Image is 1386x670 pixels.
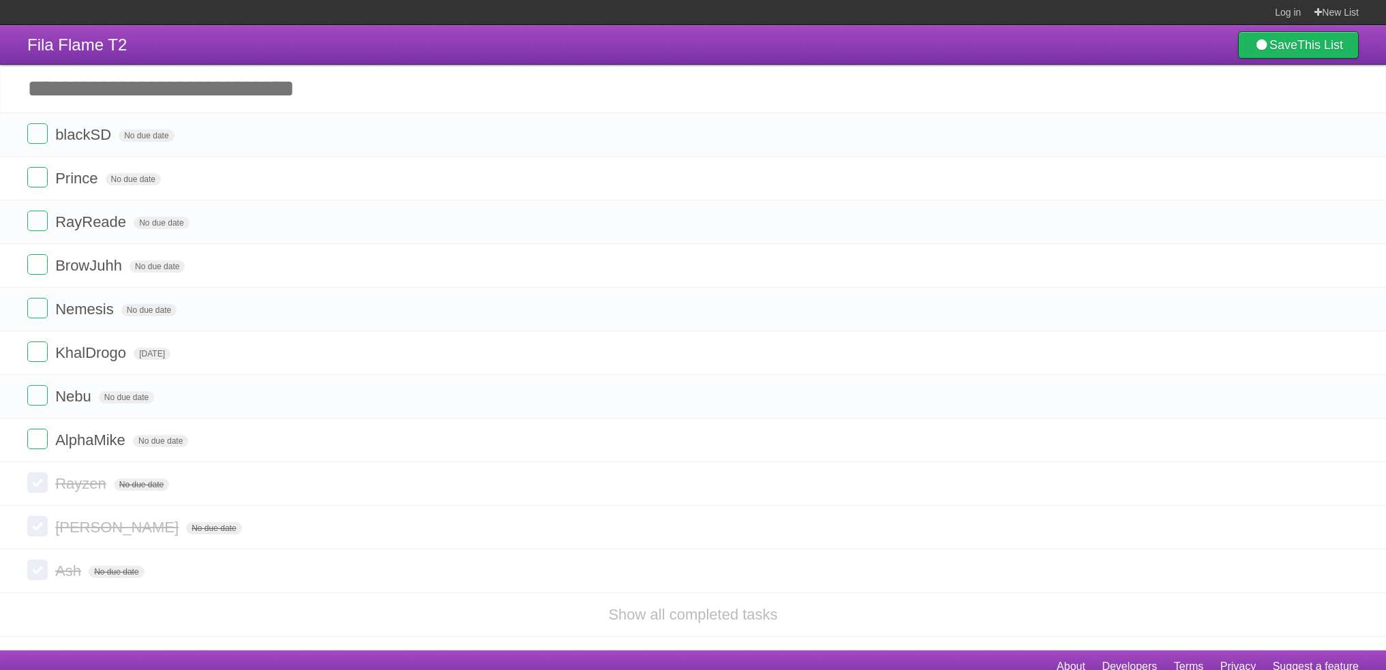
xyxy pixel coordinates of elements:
[27,385,48,406] label: Done
[55,301,117,318] span: Nemesis
[55,170,101,187] span: Prince
[608,606,777,623] a: Show all completed tasks
[55,431,129,448] span: AlphaMike
[27,429,48,449] label: Done
[114,478,169,491] span: No due date
[134,348,170,360] span: [DATE]
[1297,38,1343,52] b: This List
[27,472,48,493] label: Done
[27,298,48,318] label: Done
[55,344,130,361] span: KhalDrogo
[27,167,48,187] label: Done
[27,341,48,362] label: Done
[55,562,85,579] span: Ash
[99,391,154,403] span: No due date
[55,126,115,143] span: blackSD
[130,260,185,273] span: No due date
[134,217,189,229] span: No due date
[55,388,95,405] span: Nebu
[133,435,188,447] span: No due date
[55,519,182,536] span: [PERSON_NAME]
[186,522,241,534] span: No due date
[89,566,144,578] span: No due date
[119,130,174,142] span: No due date
[55,213,130,230] span: RayReade
[27,254,48,275] label: Done
[121,304,177,316] span: No due date
[27,123,48,144] label: Done
[106,173,161,185] span: No due date
[27,35,127,54] span: Fila Flame T2
[1238,31,1359,59] a: SaveThis List
[55,475,110,492] span: Rayzen
[55,257,125,274] span: BrowJuhh
[27,516,48,536] label: Done
[27,560,48,580] label: Done
[27,211,48,231] label: Done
